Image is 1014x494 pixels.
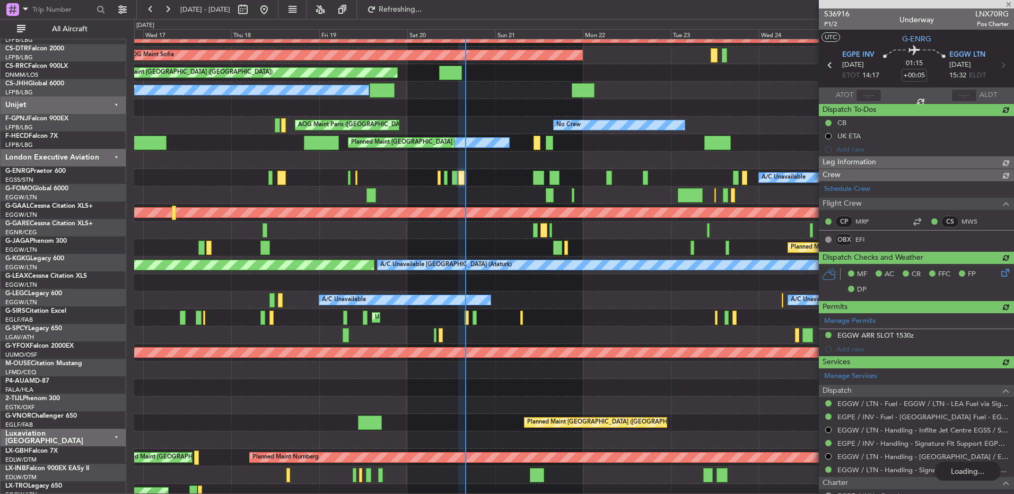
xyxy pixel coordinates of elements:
[5,133,29,139] span: F-HECD
[5,186,68,192] a: G-FOMOGlobal 6000
[378,6,423,13] span: Refreshing...
[762,170,806,186] div: A/C Unavailable
[5,378,49,384] a: P4-AUAMD-87
[5,325,28,332] span: G-SPCY
[5,273,87,279] a: G-LEAXCessna Citation XLS
[5,351,37,359] a: UUMO/OSF
[28,25,112,33] span: All Aircraft
[5,378,29,384] span: P4-AUA
[791,240,958,255] div: Planned Maint [GEOGRAPHIC_DATA] ([GEOGRAPHIC_DATA])
[106,65,273,81] div: Planned Maint [GEOGRAPHIC_DATA] ([GEOGRAPHIC_DATA])
[862,70,879,81] span: 14:17
[5,421,33,429] a: EGLF/FAB
[556,117,581,133] div: No Crew
[252,449,319,465] div: Planned Maint Nurnberg
[5,36,33,44] a: LFPB/LBG
[5,395,23,402] span: 2-TIJL
[5,46,64,52] a: CS-DTRFalcon 2000
[5,89,33,96] a: LFPB/LBG
[842,70,860,81] span: ETOT
[5,413,31,419] span: G-VNOR
[5,46,28,52] span: CS-DTR
[980,90,997,101] span: ALDT
[5,386,33,394] a: FALA/HLA
[836,90,853,101] span: ATOT
[5,168,30,174] span: G-ENRG
[975,8,1009,20] span: LNX70RG
[5,395,60,402] a: 2-TIJLPhenom 300
[5,63,28,69] span: CS-RRC
[5,141,33,149] a: LFPB/LBG
[934,462,1001,481] div: Loading...
[527,414,694,430] div: Planned Maint [GEOGRAPHIC_DATA] ([GEOGRAPHIC_DATA])
[5,124,33,131] a: LFPB/LBG
[5,360,82,367] a: M-OUSECitation Mustang
[5,273,28,279] span: G-LEAX
[5,81,64,87] a: CS-JHHGlobal 6000
[5,203,30,209] span: G-GAAL
[5,116,68,122] a: F-GPNJFalcon 900EX
[362,1,426,18] button: Refreshing...
[842,60,864,70] span: [DATE]
[5,81,28,87] span: CS-JHH
[5,456,37,464] a: EDLW/DTM
[5,281,37,289] a: EGGW/LTN
[902,33,931,45] span: G-ENRG
[5,473,37,481] a: EDLW/DTM
[5,186,32,192] span: G-FOMO
[5,290,28,297] span: G-LEGC
[5,220,30,227] span: G-GARE
[949,70,966,81] span: 15:32
[5,290,62,297] a: G-LEGCLegacy 600
[5,403,34,411] a: EGTK/OXF
[5,465,89,472] a: LX-INBFalcon 900EX EASy II
[5,298,37,306] a: EGGW/LTN
[5,343,30,349] span: G-YFOX
[180,5,230,14] span: [DATE] - [DATE]
[5,308,66,314] a: G-SIRSCitation Excel
[5,203,93,209] a: G-GAALCessna Citation XLS+
[407,29,495,39] div: Sat 20
[583,29,671,39] div: Mon 22
[5,448,29,454] span: LX-GBH
[5,211,37,219] a: EGGW/LTN
[671,29,759,39] div: Tue 23
[5,193,37,201] a: EGGW/LTN
[5,263,37,271] a: EGGW/LTN
[380,257,512,273] div: A/C Unavailable [GEOGRAPHIC_DATA] (Ataturk)
[351,135,518,151] div: Planned Maint [GEOGRAPHIC_DATA] ([GEOGRAPHIC_DATA])
[231,29,319,39] div: Thu 18
[5,413,77,419] a: G-VNORChallenger 650
[128,47,174,63] div: AOG Maint Sofia
[791,292,963,308] div: A/C Unavailable [GEOGRAPHIC_DATA] ([GEOGRAPHIC_DATA])
[5,238,30,244] span: G-JAGA
[5,168,66,174] a: G-ENRGPraetor 600
[143,29,231,39] div: Wed 17
[824,8,850,20] span: 536916
[5,238,67,244] a: G-JAGAPhenom 300
[5,255,30,262] span: G-KGKG
[32,2,93,17] input: Trip Number
[5,63,68,69] a: CS-RRCFalcon 900LX
[12,21,115,38] button: All Aircraft
[322,292,366,308] div: A/C Unavailable
[136,21,154,30] div: [DATE]
[5,316,33,324] a: EGLF/FAB
[375,310,549,325] div: Unplanned Maint [GEOGRAPHIC_DATA] ([GEOGRAPHIC_DATA])
[5,343,74,349] a: G-YFOXFalcon 2000EX
[5,246,37,254] a: EGGW/LTN
[298,117,409,133] div: AOG Maint Paris ([GEOGRAPHIC_DATA])
[5,176,33,184] a: EGSS/STN
[5,220,93,227] a: G-GARECessna Citation XLS+
[5,133,58,139] a: F-HECDFalcon 7X
[906,58,923,69] span: 01:15
[5,483,62,489] a: LX-TROLegacy 650
[5,228,37,236] a: EGNR/CEG
[5,483,28,489] span: LX-TRO
[5,116,28,122] span: F-GPNJ
[842,50,875,60] span: EGPE INV
[5,360,31,367] span: M-OUSE
[899,14,934,25] div: Underway
[5,465,26,472] span: LX-INB
[975,20,1009,29] span: Pos Charter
